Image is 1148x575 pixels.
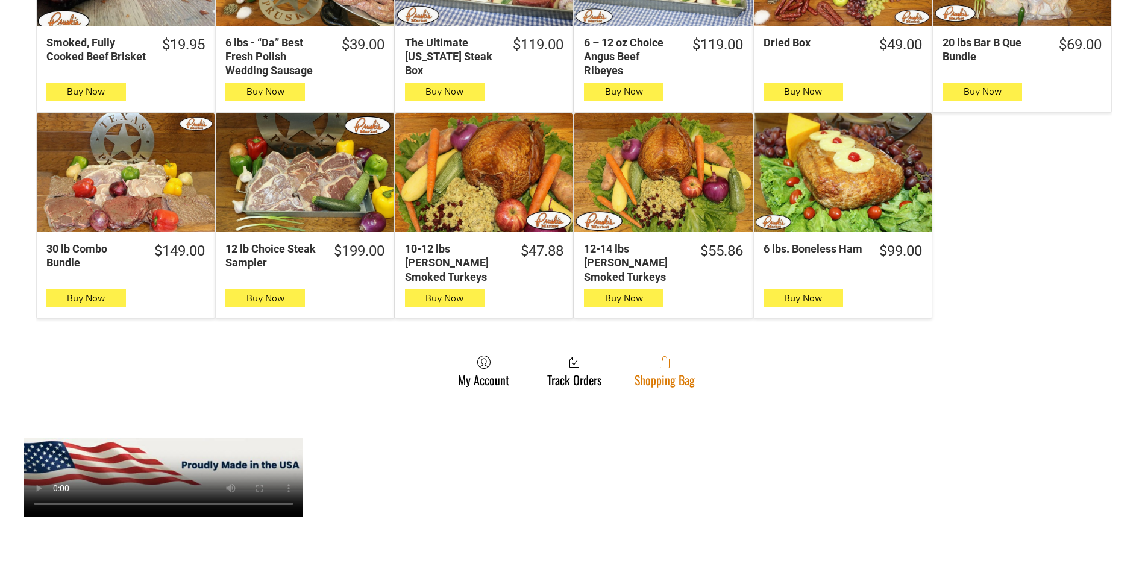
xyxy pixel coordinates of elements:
a: $99.006 lbs. Boneless Ham [754,242,932,260]
button: Buy Now [225,83,305,101]
button: Buy Now [943,83,1022,101]
span: Buy Now [605,292,643,304]
a: 10-12 lbs Pruski&#39;s Smoked Turkeys [395,113,573,232]
div: $55.86 [700,242,743,260]
div: 6 – 12 oz Choice Angus Beef Ribeyes [584,36,676,78]
span: Buy Now [784,292,822,304]
div: $99.00 [879,242,922,260]
a: $39.006 lbs - “Da” Best Fresh Polish Wedding Sausage [216,36,394,78]
a: 6 lbs. Boneless Ham [754,113,932,232]
button: Buy Now [46,83,126,101]
a: $119.00The Ultimate [US_STATE] Steak Box [395,36,573,78]
button: Buy Now [584,83,663,101]
a: $55.8612-14 lbs [PERSON_NAME] Smoked Turkeys [574,242,752,284]
div: 30 lb Combo Bundle [46,242,139,270]
a: 30 lb Combo Bundle [37,113,215,232]
span: Buy Now [67,292,105,304]
a: $49.00Dried Box [754,36,932,54]
a: $199.0012 lb Choice Steak Sampler [216,242,394,270]
div: $119.00 [513,36,563,54]
div: The Ultimate [US_STATE] Steak Box [405,36,497,78]
span: Buy Now [425,292,463,304]
a: $149.0030 lb Combo Bundle [37,242,215,270]
div: $69.00 [1059,36,1102,54]
a: $47.8810-12 lbs [PERSON_NAME] Smoked Turkeys [395,242,573,284]
a: 12-14 lbs Pruski&#39;s Smoked Turkeys [574,113,752,232]
div: $119.00 [692,36,743,54]
span: Buy Now [246,86,284,97]
div: 20 lbs Bar B Que Bundle [943,36,1043,64]
div: $199.00 [334,242,384,260]
div: Dried Box [764,36,864,49]
button: Buy Now [764,289,843,307]
div: $47.88 [521,242,563,260]
span: Buy Now [67,86,105,97]
span: Buy Now [605,86,643,97]
div: 6 lbs - “Da” Best Fresh Polish Wedding Sausage [225,36,325,78]
button: Buy Now [405,289,485,307]
div: $49.00 [879,36,922,54]
button: Buy Now [584,289,663,307]
span: Buy Now [425,86,463,97]
button: Buy Now [225,289,305,307]
div: 12 lb Choice Steak Sampler [225,242,318,270]
a: Track Orders [541,355,607,387]
a: $19.95Smoked, Fully Cooked Beef Brisket [37,36,215,64]
button: Buy Now [405,83,485,101]
div: $19.95 [162,36,205,54]
div: 10-12 lbs [PERSON_NAME] Smoked Turkeys [405,242,505,284]
div: $149.00 [154,242,205,260]
a: $69.0020 lbs Bar B Que Bundle [933,36,1111,64]
div: 6 lbs. Boneless Ham [764,242,864,256]
span: Buy Now [964,86,1002,97]
a: 12 lb Choice Steak Sampler [216,113,394,232]
span: Buy Now [784,86,822,97]
div: Smoked, Fully Cooked Beef Brisket [46,36,146,64]
button: Buy Now [46,289,126,307]
span: Buy Now [246,292,284,304]
a: $119.006 – 12 oz Choice Angus Beef Ribeyes [574,36,752,78]
div: 12-14 lbs [PERSON_NAME] Smoked Turkeys [584,242,684,284]
a: My Account [452,355,515,387]
a: Shopping Bag [629,355,701,387]
button: Buy Now [764,83,843,101]
div: $39.00 [342,36,384,54]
